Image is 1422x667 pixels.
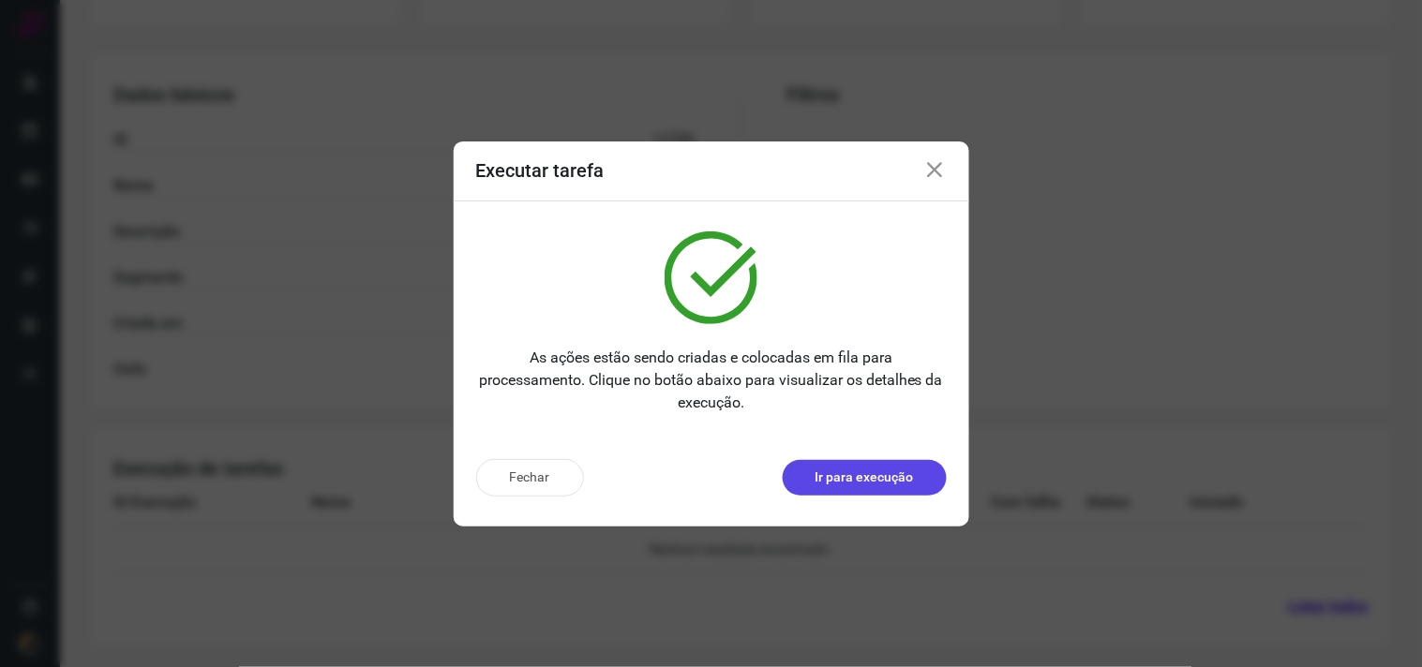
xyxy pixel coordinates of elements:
button: Ir para execução [783,460,947,496]
h3: Executar tarefa [476,159,605,182]
button: Fechar [476,459,584,497]
p: Ir para execução [816,467,914,487]
img: verified.svg [665,231,757,324]
p: As ações estão sendo criadas e colocadas em fila para processamento. Clique no botão abaixo para ... [476,347,947,414]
